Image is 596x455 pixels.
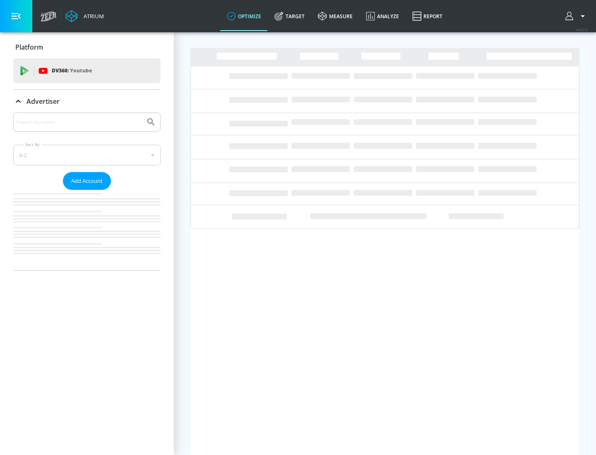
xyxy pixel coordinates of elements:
div: Advertiser [13,113,161,270]
p: DV360: [52,66,92,75]
div: Atrium [80,12,104,20]
a: measure [311,1,359,31]
p: Youtube [70,66,92,75]
a: Analyze [359,1,406,31]
input: Search by name [17,117,142,127]
a: Target [268,1,311,31]
button: Add Account [63,172,111,190]
span: v 4.22.2 [576,27,588,32]
span: Add Account [71,176,103,186]
label: Sort By [24,142,41,147]
div: A-Z [13,145,161,165]
div: Advertiser [13,90,161,113]
p: Advertiser [26,97,60,106]
nav: list of Advertiser [13,190,161,270]
p: Platform [15,43,43,52]
div: DV360: Youtube [13,58,161,83]
a: Atrium [65,10,104,22]
a: Report [406,1,449,31]
a: optimize [220,1,268,31]
div: Platform [13,36,161,59]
